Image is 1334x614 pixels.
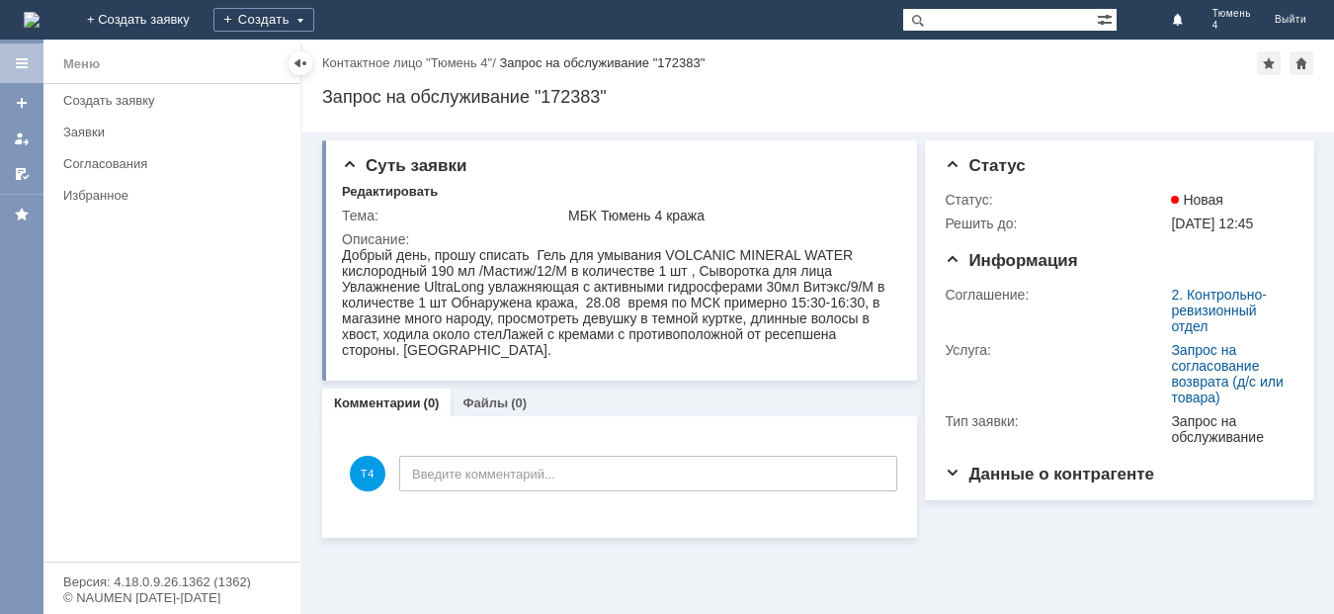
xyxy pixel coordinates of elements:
[342,231,896,247] div: Описание:
[342,208,564,223] div: Тема:
[63,575,281,588] div: Версия: 4.18.0.9.26.1362 (1362)
[945,192,1167,208] div: Статус:
[24,12,40,28] img: logo
[1171,413,1287,445] div: Запрос на обслуживание
[350,456,385,491] span: Т4
[63,156,289,171] div: Согласования
[945,465,1154,483] span: Данные о контрагенте
[945,342,1167,358] div: Услуга:
[499,55,705,70] div: Запрос на обслуживание "172383"
[1290,51,1313,75] div: Сделать домашней страницей
[24,12,40,28] a: Перейти на домашнюю страницу
[945,287,1167,303] div: Соглашение:
[424,395,440,410] div: (0)
[342,184,438,200] div: Редактировать
[6,158,38,190] a: Мои согласования
[63,591,281,604] div: © NAUMEN [DATE]-[DATE]
[1171,287,1267,334] a: 2. Контрольно-ревизионный отдел
[322,55,492,70] a: Контактное лицо "Тюмень 4"
[511,395,527,410] div: (0)
[1171,216,1253,231] span: [DATE] 12:45
[334,395,421,410] a: Комментарии
[568,208,892,223] div: МБК Тюмень 4 кража
[55,85,296,116] a: Создать заявку
[322,87,1314,107] div: Запрос на обслуживание "172383"
[945,216,1167,231] div: Решить до:
[289,51,312,75] div: Скрыть меню
[1212,20,1251,32] span: 4
[55,148,296,179] a: Согласования
[945,251,1077,270] span: Информация
[462,395,508,410] a: Файлы
[1212,8,1251,20] span: Тюмень
[213,8,314,32] div: Создать
[63,52,100,76] div: Меню
[1171,192,1223,208] span: Новая
[1257,51,1281,75] div: Добавить в избранное
[63,188,267,203] div: Избранное
[55,117,296,147] a: Заявки
[945,156,1025,175] span: Статус
[63,93,289,108] div: Создать заявку
[6,87,38,119] a: Создать заявку
[945,413,1167,429] div: Тип заявки:
[63,125,289,139] div: Заявки
[6,123,38,154] a: Мои заявки
[1097,9,1117,28] span: Расширенный поиск
[322,55,499,70] div: /
[1171,342,1283,405] a: Запрос на согласование возврата (д/с или товара)
[342,156,466,175] span: Суть заявки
